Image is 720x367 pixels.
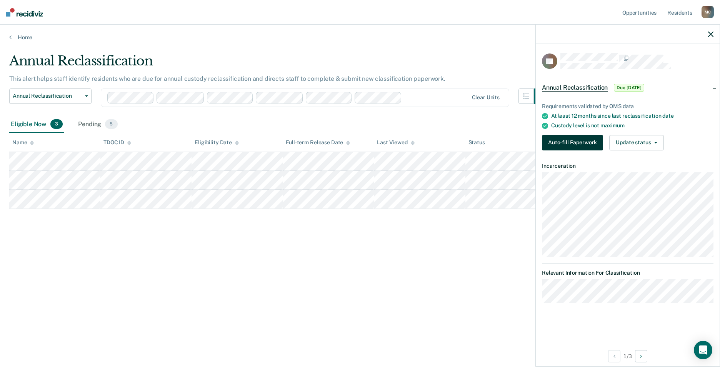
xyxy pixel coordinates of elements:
[50,119,63,129] span: 3
[694,341,712,359] div: Open Intercom Messenger
[13,93,82,99] span: Annual Reclassification
[377,139,414,146] div: Last Viewed
[608,350,620,362] button: Previous Opportunity
[542,163,713,169] dt: Incarceration
[551,122,713,129] div: Custody level is not
[542,84,608,92] span: Annual Reclassification
[195,139,239,146] div: Eligibility Date
[286,139,350,146] div: Full-term Release Date
[542,135,603,150] button: Auto-fill Paperwork
[77,116,119,133] div: Pending
[9,34,711,41] a: Home
[542,270,713,276] dt: Relevant Information For Classification
[702,6,714,18] div: M C
[542,135,606,150] a: Navigate to form link
[536,75,720,100] div: Annual ReclassificationDue [DATE]
[472,94,500,101] div: Clear units
[105,119,117,129] span: 5
[9,116,64,133] div: Eligible Now
[103,139,131,146] div: TDOC ID
[551,113,713,119] div: At least 12 months since last reclassification
[6,8,43,17] img: Recidiviz
[9,53,549,75] div: Annual Reclassification
[600,122,625,128] span: maximum
[12,139,34,146] div: Name
[542,103,713,110] div: Requirements validated by OMS data
[536,346,720,366] div: 1 / 3
[609,135,663,150] button: Update status
[468,139,485,146] div: Status
[9,75,445,82] p: This alert helps staff identify residents who are due for annual custody reclassification and dir...
[614,84,644,92] span: Due [DATE]
[635,350,647,362] button: Next Opportunity
[662,113,673,119] span: date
